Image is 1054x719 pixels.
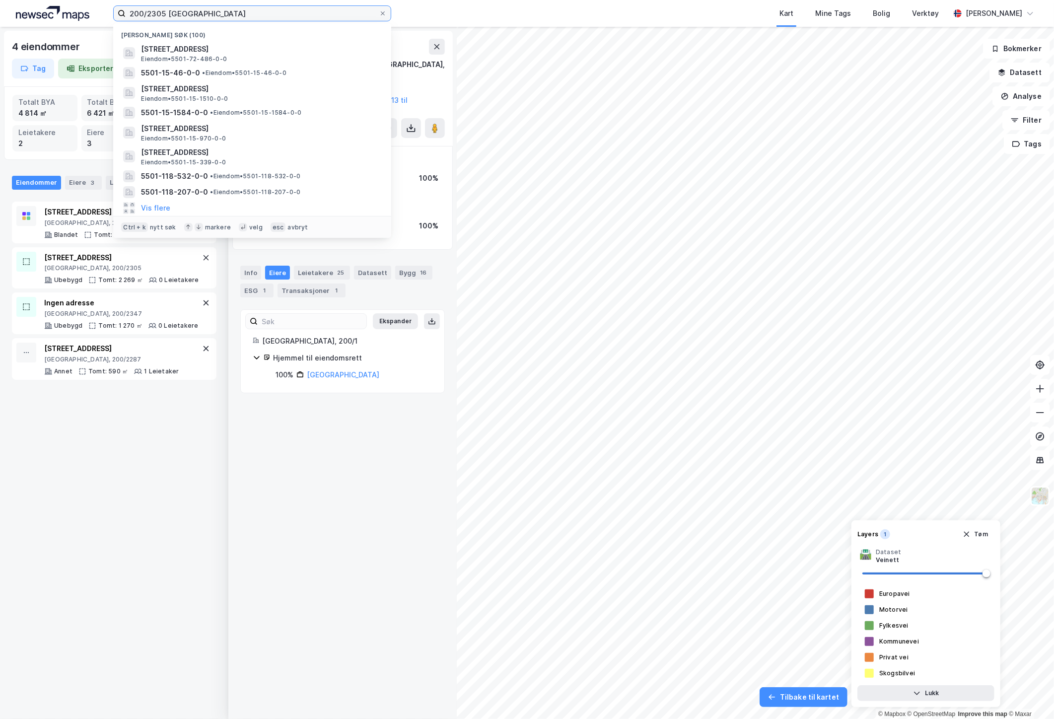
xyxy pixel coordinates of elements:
[98,322,142,330] div: Tomt: 1 270 ㎡
[12,59,54,78] button: Tag
[966,7,1022,19] div: [PERSON_NAME]
[54,231,78,239] div: Blandet
[94,231,141,239] div: Tomt: 21 180 ㎡
[44,310,198,318] div: [GEOGRAPHIC_DATA], 200/2347
[121,222,148,232] div: Ctrl + k
[12,176,61,190] div: Eiendommer
[87,127,141,138] div: Eiere
[240,284,274,297] div: ESG
[419,172,438,184] div: 100%
[287,223,308,231] div: avbryt
[141,202,170,214] button: Vis flere
[150,223,176,231] div: nytt søk
[44,356,179,363] div: [GEOGRAPHIC_DATA], 200/2287
[44,264,199,272] div: [GEOGRAPHIC_DATA], 200/2305
[141,95,228,103] span: Eiendom • 5501-15-1510-0-0
[779,7,793,19] div: Kart
[249,223,263,231] div: velg
[141,107,208,119] span: 5501-15-1584-0-0
[265,266,290,280] div: Eiere
[879,606,908,614] div: Motorvei
[419,220,438,232] div: 100%
[876,548,901,556] div: Dataset
[258,314,366,329] input: Søk
[158,322,198,330] div: 0 Leietakere
[141,186,208,198] span: 5501-118-207-0-0
[44,206,192,218] div: [STREET_ADDRESS]
[141,135,226,143] span: Eiendom • 5501-15-970-0-0
[210,188,300,196] span: Eiendom • 5501-118-207-0-0
[202,69,286,77] span: Eiendom • 5501-15-46-0-0
[18,108,71,119] div: 4 814 ㎡
[857,685,994,701] button: Lukk
[87,97,141,108] div: Totalt BRA
[294,266,350,280] div: Leietakere
[54,322,82,330] div: Ubebygd
[332,286,342,295] div: 1
[88,178,98,188] div: 3
[912,7,939,19] div: Verktøy
[1004,671,1054,719] div: Kontrollprogram for chat
[65,176,102,190] div: Eiere
[983,39,1050,59] button: Bokmerker
[144,367,179,375] div: 1 Leietaker
[273,352,432,364] div: Hjemmel til eiendomsrett
[354,266,391,280] div: Datasett
[876,556,901,564] div: Veinett
[276,369,293,381] div: 100%
[335,268,346,278] div: 25
[373,313,418,329] button: Ekspander
[878,711,906,718] a: Mapbox
[210,109,301,117] span: Eiendom • 5501-15-1584-0-0
[1004,671,1054,719] iframe: Chat Widget
[879,653,909,661] div: Privat vei
[141,158,226,166] span: Eiendom • 5501-15-339-0-0
[44,252,199,264] div: [STREET_ADDRESS]
[141,170,208,182] span: 5501-118-532-0-0
[141,55,227,63] span: Eiendom • 5501-72-486-0-0
[989,63,1050,82] button: Datasett
[159,276,199,284] div: 0 Leietakere
[54,276,82,284] div: Ubebygd
[260,286,270,295] div: 1
[262,335,432,347] div: [GEOGRAPHIC_DATA], 200/1
[210,172,213,180] span: •
[141,67,200,79] span: 5501-15-46-0-0
[98,276,143,284] div: Tomt: 2 269 ㎡
[16,6,89,21] img: logo.a4113a55bc3d86da70a041830d287a7e.svg
[369,59,445,82] div: [GEOGRAPHIC_DATA], 200/1
[210,188,213,196] span: •
[87,108,141,119] div: 6 421 ㎡
[106,176,161,190] div: Leietakere
[992,86,1050,106] button: Analyse
[278,284,346,297] div: Transaksjoner
[879,669,915,677] div: Skogsbilvei
[210,172,300,180] span: Eiendom • 5501-118-532-0-0
[141,146,379,158] span: [STREET_ADDRESS]
[307,370,379,379] a: [GEOGRAPHIC_DATA]
[126,6,379,21] input: Søk på adresse, matrikkel, gårdeiere, leietakere eller personer
[18,138,71,149] div: 2
[1031,487,1050,505] img: Z
[54,367,72,375] div: Annet
[958,711,1007,718] a: Improve this map
[879,622,909,630] div: Fylkesvei
[44,297,198,309] div: Ingen adresse
[859,548,872,564] div: 🛣️
[395,266,432,280] div: Bygg
[908,711,956,718] a: OpenStreetMap
[44,219,192,227] div: [GEOGRAPHIC_DATA], 200/1694
[113,23,391,41] div: [PERSON_NAME] søk (100)
[18,97,71,108] div: Totalt BYA
[271,222,286,232] div: esc
[88,367,128,375] div: Tomt: 590 ㎡
[873,7,890,19] div: Bolig
[18,127,71,138] div: Leietakere
[418,268,428,278] div: 16
[141,43,379,55] span: [STREET_ADDRESS]
[956,526,994,542] button: Tøm
[1002,110,1050,130] button: Filter
[880,529,890,539] div: 1
[44,343,179,355] div: [STREET_ADDRESS]
[141,83,379,95] span: [STREET_ADDRESS]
